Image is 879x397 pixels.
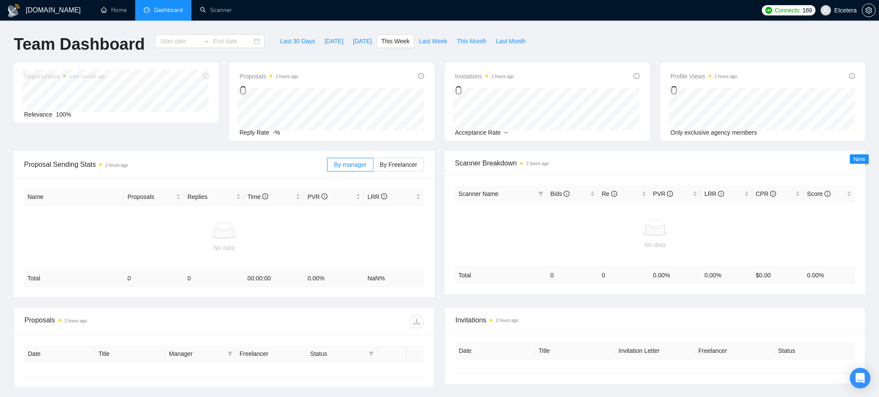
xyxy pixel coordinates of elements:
td: 0 [184,270,244,287]
span: filter [226,347,234,360]
span: CPR [756,190,776,197]
button: Last 30 Days [275,34,320,48]
span: Re [602,190,617,197]
span: Profile Views [670,71,737,81]
span: New [853,156,865,162]
span: Replies [188,192,234,202]
span: Reply Rate [239,129,269,136]
span: info-circle [381,193,387,199]
div: 0 [239,82,298,99]
span: swap-right [203,38,209,45]
span: to [203,38,209,45]
span: Invitations [455,315,855,325]
div: 0 [670,82,737,99]
span: 100% [56,111,71,118]
span: Scanner Name [458,190,498,197]
td: NaN % [364,270,424,287]
img: upwork-logo.png [765,7,772,14]
span: Bids [550,190,570,197]
div: Proposals [24,315,224,328]
time: 2 hours ago [496,318,518,323]
button: download [410,315,424,328]
span: info-circle [418,73,424,79]
span: Last Month [496,36,525,46]
th: Title [95,346,165,362]
span: info-circle [564,191,570,197]
span: LRR [367,193,387,200]
span: info-circle [611,191,617,197]
span: This Week [381,36,409,46]
span: download [410,318,423,325]
div: Open Intercom Messenger [850,368,870,388]
span: dashboard [144,7,150,13]
time: 2 hours ago [491,74,514,79]
span: -- [504,129,508,136]
span: By manager [334,161,366,168]
span: Relevance [24,111,52,118]
span: user [823,7,829,13]
span: [DATE] [324,36,343,46]
span: Invitations [455,71,514,81]
a: homeHome [101,6,127,14]
td: 0 [124,270,184,287]
button: This Week [376,34,414,48]
span: Last Week [419,36,447,46]
th: Manager [166,346,236,362]
th: Date [455,343,535,359]
span: Score [807,190,830,197]
span: Manager [169,349,224,358]
td: $ 0.00 [752,267,804,283]
span: 169 [802,6,812,15]
div: No data [458,240,852,250]
td: 0.00 % [304,270,364,287]
span: info-circle [824,191,831,197]
th: Proposals [124,189,184,205]
th: Freelancer [695,343,775,359]
td: 0.00 % [650,267,701,283]
td: 00:00:00 [244,270,304,287]
time: 2 hours ago [64,319,87,323]
span: setting [862,7,875,14]
span: PVR [307,193,327,200]
span: info-circle [849,73,855,79]
span: Status [310,349,365,358]
td: 0 [598,267,650,283]
td: 0 [547,267,598,283]
span: Proposals [239,71,298,81]
span: filter [227,351,233,356]
a: searchScanner [200,6,232,14]
span: LRR [704,190,724,197]
span: By Freelancer [380,161,417,168]
span: Dashboard [154,6,183,14]
button: [DATE] [348,34,376,48]
span: Connects: [775,6,800,15]
span: Proposal Sending Stats [24,159,327,170]
time: 2 hours ago [276,74,298,79]
span: Only exclusive agency members [670,129,757,136]
span: Acceptance Rate [455,129,501,136]
time: 2 hours ago [526,161,549,166]
span: filter [369,351,374,356]
span: filter [536,187,545,200]
th: Freelancer [236,346,306,362]
input: End date [213,36,252,46]
th: Name [24,189,124,205]
span: info-circle [770,191,776,197]
th: Replies [184,189,244,205]
span: info-circle [667,191,673,197]
button: This Month [452,34,491,48]
span: Scanner Breakdown [455,158,855,168]
span: info-circle [321,193,327,199]
img: logo [7,4,21,18]
span: [DATE] [353,36,372,46]
th: Date [24,346,95,362]
span: info-circle [262,193,268,199]
span: Proposals [127,192,174,202]
button: setting [862,3,876,17]
td: 0.00 % [803,267,855,283]
time: 2 hours ago [715,74,737,79]
time: 2 hours ago [105,163,128,168]
span: filter [367,347,376,360]
span: info-circle [718,191,724,197]
span: Time [248,193,268,200]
